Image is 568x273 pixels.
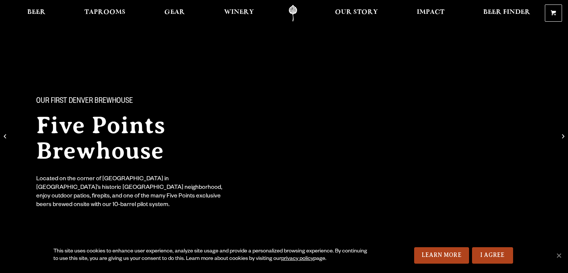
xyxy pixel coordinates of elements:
span: Beer [27,9,46,15]
a: I Agree [472,247,513,264]
span: Winery [224,9,254,15]
span: Gear [164,9,185,15]
div: Located on the corner of [GEOGRAPHIC_DATA] in [GEOGRAPHIC_DATA]’s historic [GEOGRAPHIC_DATA] neig... [36,175,227,210]
h2: Five Points Brewhouse [36,113,269,163]
span: Impact [417,9,444,15]
a: Odell Home [279,5,307,22]
a: Taprooms [80,5,130,22]
span: Our Story [335,9,378,15]
a: Our Story [330,5,383,22]
a: Gear [159,5,190,22]
a: Winery [219,5,259,22]
div: This site uses cookies to enhance user experience, analyze site usage and provide a personalized ... [53,248,372,263]
a: Beer Finder [478,5,535,22]
a: Impact [412,5,449,22]
span: Taprooms [84,9,125,15]
span: Beer Finder [483,9,530,15]
span: Our First Denver Brewhouse [36,97,133,107]
a: Learn More [414,247,469,264]
a: Beer [22,5,50,22]
a: privacy policy [281,256,313,262]
span: No [555,252,562,259]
